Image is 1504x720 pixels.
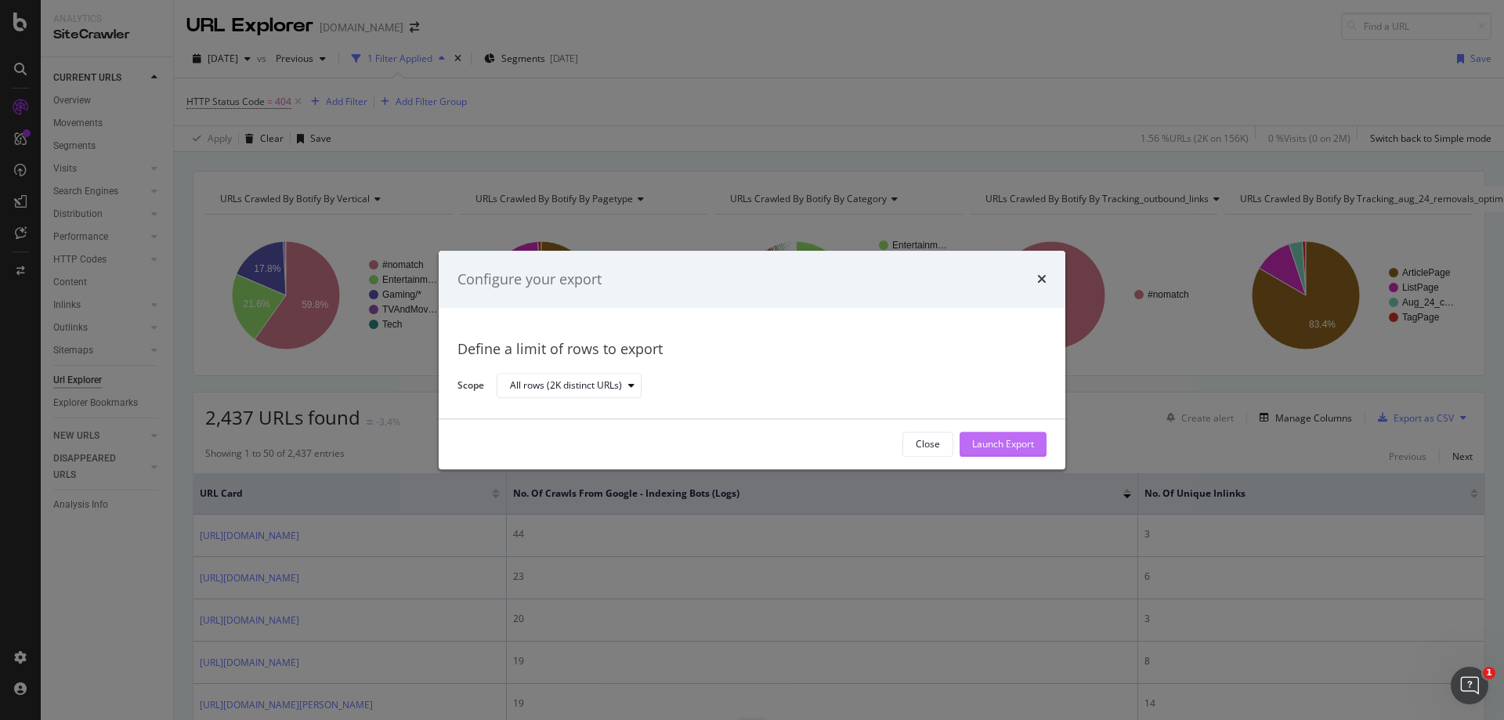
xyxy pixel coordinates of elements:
[972,438,1034,451] div: Launch Export
[960,432,1047,457] button: Launch Export
[439,251,1065,469] div: modal
[1483,667,1495,679] span: 1
[1451,667,1488,704] iframe: Intercom live chat
[902,432,953,457] button: Close
[497,374,642,399] button: All rows (2K distinct URLs)
[510,382,622,391] div: All rows (2K distinct URLs)
[916,438,940,451] div: Close
[457,340,1047,360] div: Define a limit of rows to export
[457,270,602,290] div: Configure your export
[457,378,484,396] label: Scope
[1037,270,1047,290] div: times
